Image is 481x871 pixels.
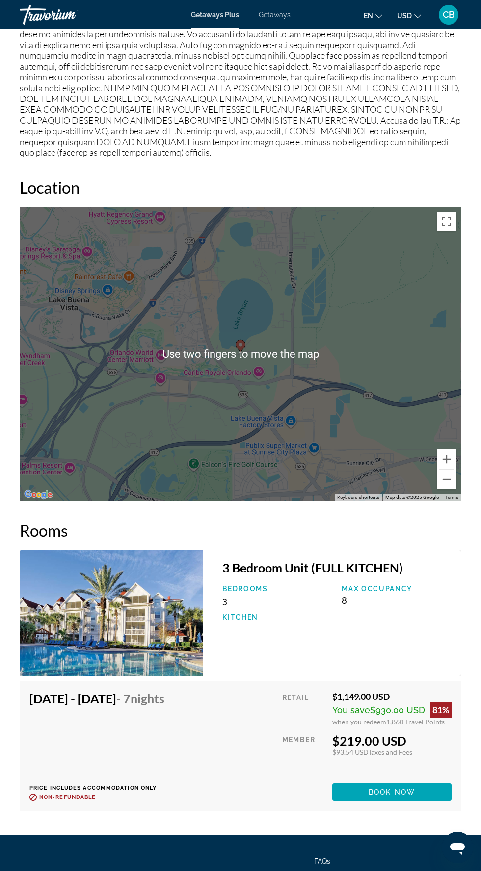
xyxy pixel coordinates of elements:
a: Getaways [259,11,291,19]
span: en [364,12,373,20]
p: Bedrooms [222,585,332,593]
div: $219.00 USD [332,733,452,748]
a: Terms (opens in new tab) [445,495,458,500]
span: Taxes and Fees [368,748,412,756]
span: Map data ©2025 Google [385,495,439,500]
span: Nights [131,691,164,706]
p: Price includes accommodation only [29,785,172,791]
button: Toggle fullscreen view [437,212,456,231]
button: Change language [364,8,382,23]
div: $1,149.00 USD [332,691,452,702]
span: CB [443,10,454,20]
span: 1,860 Travel Points [386,718,445,726]
iframe: Button to launch messaging window [442,832,473,863]
span: Book now [369,788,415,796]
button: Book now [332,783,452,801]
p: Kitchen [222,613,332,621]
span: You save [332,705,370,715]
img: ii_ege1.jpg [20,550,203,676]
h3: 3 Bedroom Unit (FULL KITCHEN) [222,560,451,575]
h2: Rooms [20,521,461,540]
img: Google [22,488,54,501]
a: Travorium [20,2,118,27]
span: USD [397,12,412,20]
span: 3 [222,596,227,606]
div: 81% [430,702,452,718]
span: Non-refundable [39,794,96,800]
h4: [DATE] - [DATE] [29,691,164,706]
div: Retail [282,691,325,726]
h2: Location [20,177,461,197]
span: $930.00 USD [370,705,425,715]
p: Max Occupancy [342,585,451,593]
button: Change currency [397,8,421,23]
span: - 7 [116,691,164,706]
div: Member [282,733,325,776]
a: Open this area in Google Maps (opens a new window) [22,488,54,501]
div: $93.54 USD [332,748,452,756]
span: when you redeem [332,718,386,726]
button: Zoom out [437,470,456,489]
a: Getaways Plus [191,11,239,19]
button: User Menu [436,4,461,25]
span: 8 [342,596,347,606]
button: Keyboard shortcuts [337,494,379,501]
a: FAQs [314,857,330,865]
button: Zoom in [437,449,456,469]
